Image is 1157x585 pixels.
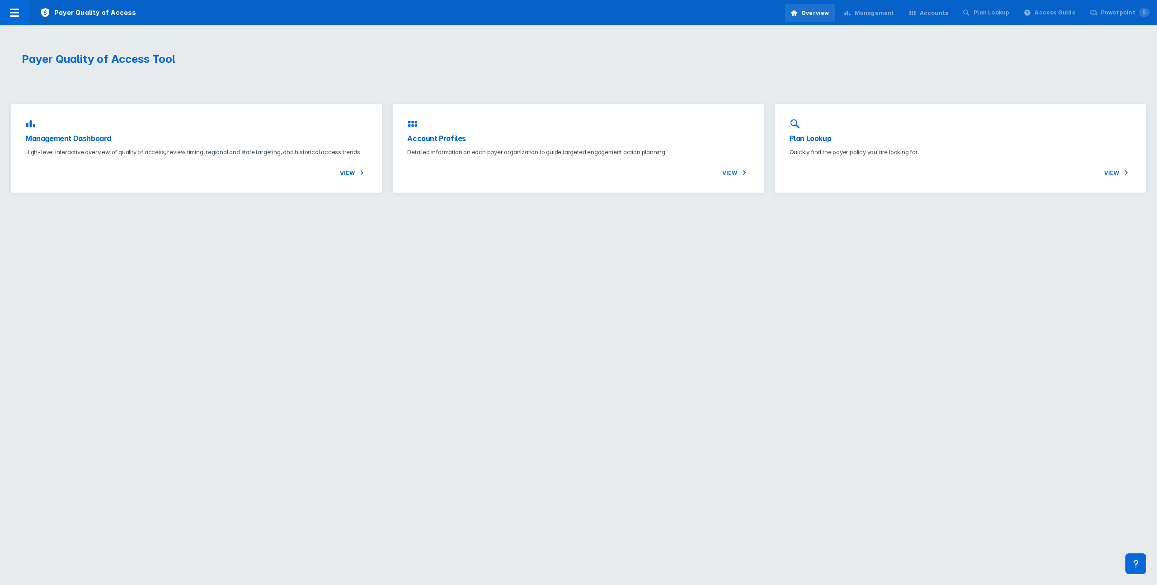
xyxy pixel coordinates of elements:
h3: Account Profiles [407,133,749,144]
h3: Plan Lookup [790,133,1132,144]
div: Contact Support [1125,553,1146,574]
div: Accounts [920,9,949,17]
a: Overview [785,4,835,22]
p: Detailed information on each payer organization to guide targeted engagement action planning. [407,147,749,156]
div: Plan Lookup [974,9,1009,17]
h3: Management Dashboard [25,133,367,144]
span: View [340,167,367,178]
div: Management [855,9,894,17]
p: Quickly find the payer policy you are looking for. [790,147,1132,156]
h1: Payer Quality of Access Tool [22,52,568,66]
a: Management [838,4,900,22]
a: Account ProfilesDetailed information on each payer organization to guide targeted engagement acti... [393,104,764,193]
div: Overview [801,9,829,17]
p: High-level interactive overview of quality of access, review timing, regional and state targeting... [25,147,367,156]
div: Powerpoint [1101,9,1150,17]
a: Management DashboardHigh-level interactive overview of quality of access, review timing, regional... [11,104,382,193]
a: Accounts [903,4,954,22]
span: View [1104,167,1132,178]
span: View [722,167,750,178]
span: 5 [1139,8,1150,17]
div: Access Guide [1035,9,1075,17]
